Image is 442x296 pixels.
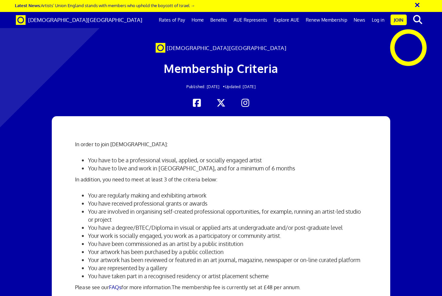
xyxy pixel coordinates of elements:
h2: Updated: [DATE] [86,85,356,89]
a: Rates of Pay [156,12,188,28]
button: search [408,13,428,26]
strong: Latest News: [15,3,41,8]
a: Join [391,15,407,25]
li: You are involved in organising self-created professional opportunities, for example, running an a... [88,208,367,224]
li: You have a degree/BTEC/Diploma in visual or applied arts at undergraduate and/or post-graduate level [88,224,367,232]
a: FAQs [109,284,121,291]
a: Benefits [207,12,230,28]
span: [DEMOGRAPHIC_DATA][GEOGRAPHIC_DATA] [28,16,142,23]
p: In order to join [DEMOGRAPHIC_DATA]: [75,140,367,148]
li: Your artwork has been reviewed or featured in an art journal, magazine, newspaper or on-line cura... [88,256,367,264]
span: Membership Criteria [164,61,278,76]
a: Log in [369,12,388,28]
a: AUE Represents [230,12,271,28]
li: You are represented by a gallery [88,264,367,272]
li: You have taken part in a recognised residency or artist placement scheme [88,272,367,280]
li: Your artwork has been purchased by a public collection [88,248,367,256]
a: Renew Membership [303,12,350,28]
li: You have to be a professional visual, applied, or socially engaged artist [88,156,367,164]
li: Your work is socially engaged, you work as a participatory or community artist. [88,232,367,240]
li: You have to live and work in [GEOGRAPHIC_DATA], and for a minimum of 6 months [88,164,367,172]
a: News [350,12,369,28]
a: Brand [DEMOGRAPHIC_DATA][GEOGRAPHIC_DATA] [11,12,147,28]
li: You have been commissioned as an artist by a public institution [88,240,367,248]
a: Explore AUE [271,12,303,28]
li: You have received professional grants or awards [88,199,367,208]
span: [DEMOGRAPHIC_DATA][GEOGRAPHIC_DATA] [167,45,287,51]
li: You are regularly making and exhibiting artwork [88,191,367,199]
p: In addition, you need to meet at least 3 of the criteria below: [75,176,367,183]
span: Published: [DATE] • [186,84,225,89]
a: Latest News:Artists’ Union England stands with members who uphold the boycott of Israel → [15,3,195,8]
a: Home [188,12,207,28]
